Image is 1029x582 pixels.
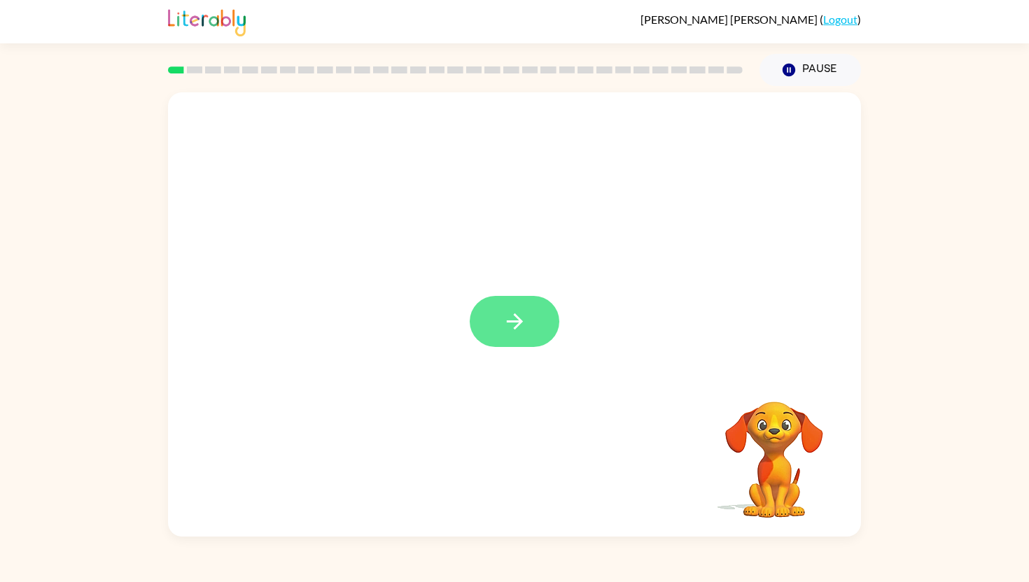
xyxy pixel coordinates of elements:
[823,13,857,26] a: Logout
[704,380,844,520] video: Your browser must support playing .mp4 files to use Literably. Please try using another browser.
[640,13,861,26] div: ( )
[168,6,246,36] img: Literably
[759,54,861,86] button: Pause
[640,13,820,26] span: [PERSON_NAME] [PERSON_NAME]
